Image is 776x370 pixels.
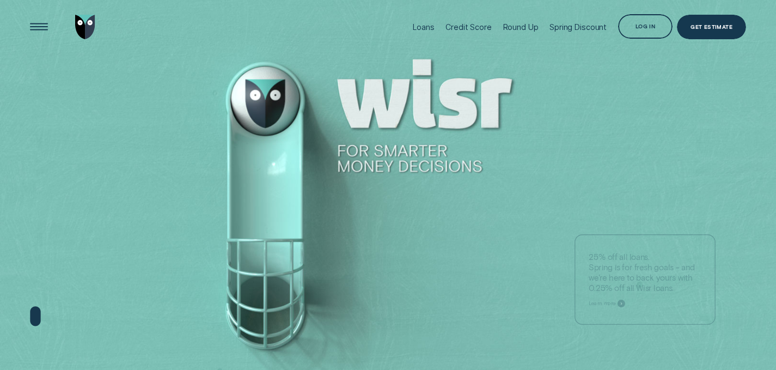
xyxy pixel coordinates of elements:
[503,22,539,32] div: Round Up
[618,14,673,39] button: Log in
[549,22,607,32] div: Spring Discount
[413,22,434,32] div: Loans
[589,301,615,307] span: Learn more
[75,15,95,39] img: Wisr
[445,22,491,32] div: Credit Score
[589,252,701,293] p: 25% off all loans. Spring is for fresh goals - and we're here to back yours with 0.25% off all Wi...
[27,15,51,39] button: Open Menu
[677,15,746,39] a: Get Estimate
[575,234,716,325] a: 25% off all loans.Spring is for fresh goals - and we're here to back yours with 0.25% off all Wis...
